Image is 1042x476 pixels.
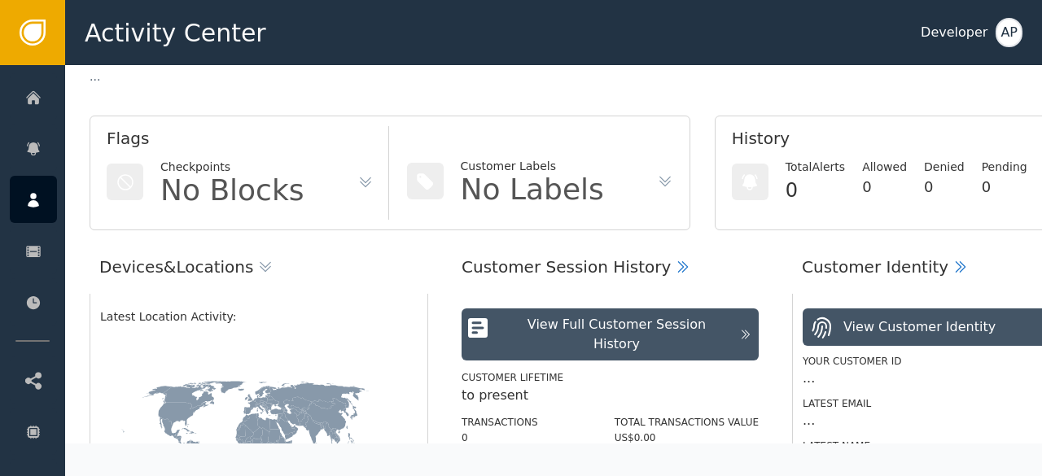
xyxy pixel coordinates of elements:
div: Denied [924,159,965,176]
div: Developer [921,23,987,42]
button: AP [996,18,1022,47]
div: Checkpoints [160,159,304,176]
div: View Customer Identity [843,317,996,337]
div: Latest Location Activity: [100,308,418,325]
div: Devices & Locations [99,255,253,279]
div: Allowed [862,159,907,176]
label: Transactions [462,417,538,428]
div: ... [90,62,100,91]
div: 0 [786,176,845,205]
div: Customer Session History [462,255,671,279]
label: Customer Lifetime [462,372,563,383]
div: Flags [107,126,374,159]
div: View Full Customer Session History [502,315,731,354]
div: Pending [982,159,1027,176]
div: Customer Identity [802,255,948,279]
div: US$0.00 [615,430,759,445]
button: View Full Customer Session History [462,308,759,360]
div: 0 [982,176,1027,198]
label: Total Transactions Value [615,417,759,428]
div: to present [462,386,759,405]
div: 0 [924,176,965,198]
div: 0 [862,176,907,198]
div: Total Alerts [786,159,845,176]
span: Activity Center [85,15,266,51]
div: No Labels [461,175,604,204]
div: Customer Labels [461,158,604,175]
div: 0 [462,430,591,445]
div: No Blocks [160,176,304,205]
